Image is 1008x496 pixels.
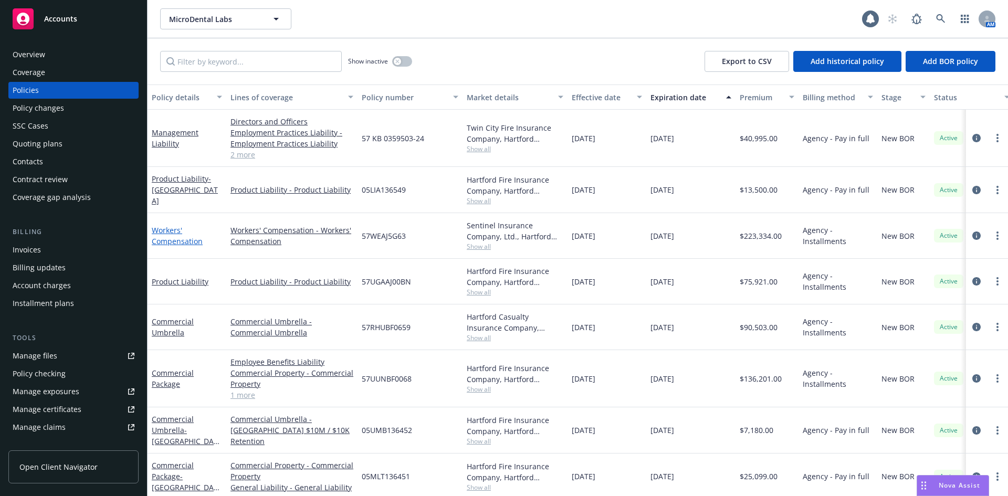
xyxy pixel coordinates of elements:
[13,437,62,453] div: Manage BORs
[230,149,353,160] a: 2 more
[881,184,915,195] span: New BOR
[230,389,353,400] a: 1 more
[740,373,782,384] span: $136,201.00
[740,230,782,241] span: $223,334.00
[917,476,930,495] div: Drag to move
[803,367,873,389] span: Agency - Installments
[8,100,139,117] a: Policy changes
[8,383,139,400] a: Manage exposures
[152,174,218,206] a: Product Liability
[358,85,463,110] button: Policy number
[991,184,1004,196] a: more
[650,133,674,144] span: [DATE]
[8,82,139,99] a: Policies
[152,414,218,457] a: Commercial Umbrella
[467,288,563,297] span: Show all
[650,471,674,482] span: [DATE]
[362,230,406,241] span: 57WEAJ5G63
[740,276,778,287] span: $75,921.00
[467,415,563,437] div: Hartford Fire Insurance Company, Hartford Insurance Group, Hartford Insurance Group (International)
[881,322,915,333] span: New BOR
[881,133,915,144] span: New BOR
[152,277,208,287] a: Product Liability
[463,85,568,110] button: Market details
[230,316,353,338] a: Commercial Umbrella - Commercial Umbrella
[13,295,74,312] div: Installment plans
[991,321,1004,333] a: more
[467,196,563,205] span: Show all
[991,372,1004,385] a: more
[8,64,139,81] a: Coverage
[152,368,194,389] a: Commercial Package
[938,472,959,481] span: Active
[467,242,563,251] span: Show all
[8,333,139,343] div: Tools
[13,401,81,418] div: Manage certificates
[467,174,563,196] div: Hartford Fire Insurance Company, Hartford Insurance Group
[650,322,674,333] span: [DATE]
[568,85,646,110] button: Effective date
[938,277,959,286] span: Active
[362,373,412,384] span: 57UUNBF0068
[970,275,983,288] a: circleInformation
[740,92,783,103] div: Premium
[13,365,66,382] div: Policy checking
[906,51,995,72] button: Add BOR policy
[152,92,211,103] div: Policy details
[803,184,869,195] span: Agency - Pay in full
[467,363,563,385] div: Hartford Fire Insurance Company, Hartford Insurance Group
[881,230,915,241] span: New BOR
[13,347,57,364] div: Manage files
[991,424,1004,437] a: more
[362,471,410,482] span: 05MLT136451
[882,8,903,29] a: Start snowing
[938,185,959,195] span: Active
[152,174,218,206] span: - [GEOGRAPHIC_DATA]
[230,276,353,287] a: Product Liability - Product Liability
[13,241,41,258] div: Invoices
[13,277,71,294] div: Account charges
[572,276,595,287] span: [DATE]
[13,383,79,400] div: Manage exposures
[8,295,139,312] a: Installment plans
[467,144,563,153] span: Show all
[991,275,1004,288] a: more
[881,373,915,384] span: New BOR
[230,482,353,493] a: General Liability - General Liability
[467,333,563,342] span: Show all
[906,8,927,29] a: Report a Bug
[467,461,563,483] div: Hartford Fire Insurance Company, Hartford Insurance Group, Hartford Insurance Group (International)
[8,437,139,453] a: Manage BORs
[923,56,978,66] span: Add BOR policy
[803,270,873,292] span: Agency - Installments
[877,85,930,110] button: Stage
[13,46,45,63] div: Overview
[8,189,139,206] a: Coverage gap analysis
[934,92,998,103] div: Status
[970,424,983,437] a: circleInformation
[8,135,139,152] a: Quoting plans
[230,225,353,247] a: Workers' Compensation - Workers' Compensation
[8,241,139,258] a: Invoices
[8,46,139,63] a: Overview
[8,419,139,436] a: Manage claims
[572,184,595,195] span: [DATE]
[13,189,91,206] div: Coverage gap analysis
[467,266,563,288] div: Hartford Fire Insurance Company, Hartford Insurance Group
[803,225,873,247] span: Agency - Installments
[226,85,358,110] button: Lines of coverage
[467,437,563,446] span: Show all
[970,372,983,385] a: circleInformation
[230,92,342,103] div: Lines of coverage
[650,92,720,103] div: Expiration date
[362,425,412,436] span: 05UMB136452
[991,470,1004,483] a: more
[467,311,563,333] div: Hartford Casualty Insurance Company, Hartford Insurance Group
[650,184,674,195] span: [DATE]
[13,118,48,134] div: SSC Cases
[362,133,424,144] span: 57 KB 0359503-24
[169,14,260,25] span: MicroDental Labs
[881,92,914,103] div: Stage
[572,92,631,103] div: Effective date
